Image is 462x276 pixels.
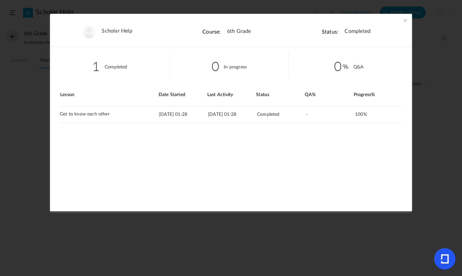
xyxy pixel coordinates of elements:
[102,28,132,34] a: Scholar Help
[207,84,256,106] div: Last Activity
[305,84,353,106] div: QA%
[82,25,95,38] img: user-image.png
[159,84,207,106] div: Date Started
[256,84,304,106] div: Status
[345,28,371,35] span: Completed
[60,112,110,117] span: Get to know each other
[159,106,207,123] div: [DATE] 01:28
[105,65,127,69] cite: Completed
[202,29,220,35] cite: Course:
[257,106,305,123] div: Completed
[355,109,397,120] div: 100%
[212,56,219,75] span: 0
[227,28,251,35] span: 6th Grade
[208,106,256,123] div: [DATE] 01:28
[353,65,364,69] cite: Q&A
[334,56,348,75] span: 0
[354,84,402,106] div: Progress%
[92,56,100,75] span: 1
[306,106,354,123] div: -
[60,84,158,106] div: Lesson
[224,65,247,69] cite: In progress
[322,29,338,35] cite: Status:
